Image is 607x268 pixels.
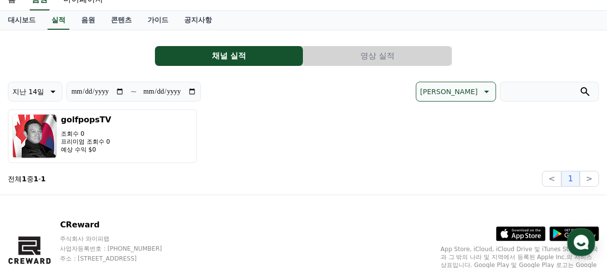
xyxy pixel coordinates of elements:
strong: 1 [34,175,39,183]
button: golfpopsTV 조회수 0 프리미엄 조회수 0 예상 수익 $0 [8,109,197,163]
a: 대화 [65,186,128,211]
span: 설정 [153,201,165,209]
strong: 1 [22,175,27,183]
h3: golfpopsTV [61,114,111,126]
p: 프리미엄 조회수 0 [61,138,111,146]
a: 설정 [128,186,190,211]
a: 음원 [73,11,103,30]
button: < [542,171,561,187]
p: 지난 14일 [12,85,44,99]
a: 콘텐츠 [103,11,140,30]
button: 채널 실적 [155,46,303,66]
span: 대화 [91,201,102,209]
p: 사업자등록번호 : [PHONE_NUMBER] [60,245,181,253]
p: CReward [60,219,181,231]
a: 공지사항 [176,11,220,30]
button: 지난 14일 [8,82,62,102]
a: 실적 [48,11,69,30]
button: [PERSON_NAME] [416,82,496,102]
button: > [580,171,599,187]
p: 주소 : [STREET_ADDRESS] [60,255,181,263]
p: 조회수 0 [61,130,111,138]
strong: 1 [41,175,46,183]
a: 가이드 [140,11,176,30]
button: 1 [561,171,579,187]
a: 홈 [3,186,65,211]
p: 전체 중 - [8,174,46,184]
p: [PERSON_NAME] [420,85,478,99]
span: 홈 [31,201,37,209]
p: ~ [130,86,137,98]
button: 영상 실적 [303,46,452,66]
img: golfpopsTV [12,114,57,159]
p: 예상 수익 $0 [61,146,111,154]
p: 주식회사 와이피랩 [60,235,181,243]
